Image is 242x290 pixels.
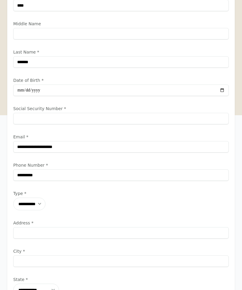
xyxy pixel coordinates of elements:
[13,106,229,112] label: Social Security Number *
[13,49,229,55] label: Last Name *
[13,276,229,282] label: State *
[13,162,229,168] label: Phone Number *
[13,134,229,140] label: Email *
[13,248,229,254] label: City *
[13,190,229,196] label: Type *
[13,77,229,83] label: Date of Birth *
[13,21,229,27] label: Middle Name
[13,220,229,226] label: Address *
